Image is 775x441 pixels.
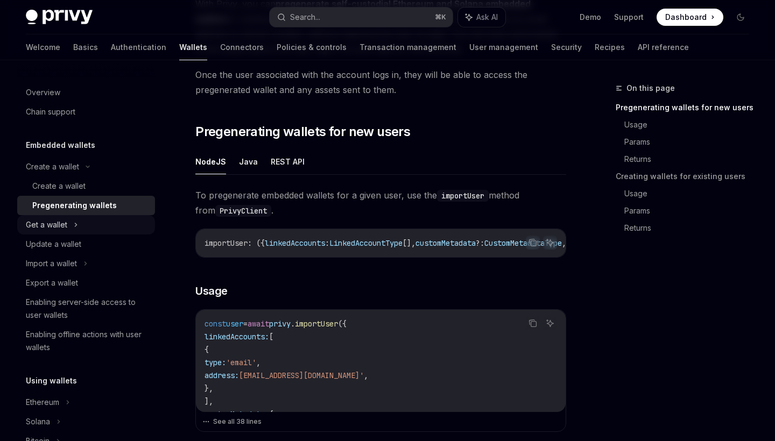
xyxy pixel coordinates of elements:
code: importUser [437,190,489,202]
button: Ask AI [543,316,557,330]
button: Toggle dark mode [732,9,749,26]
a: Pregenerating wallets for new users [616,99,758,116]
a: Export a wallet [17,273,155,293]
a: Returns [624,219,758,237]
span: address: [205,371,239,380]
a: Usage [624,116,758,133]
span: CustomMetadataType [484,238,562,248]
a: Creating wallets for existing users [616,168,758,185]
span: [], [403,238,415,248]
button: Copy the contents from the code block [526,236,540,250]
span: importUser [205,238,248,248]
span: 'email' [226,358,256,367]
a: Authentication [111,34,166,60]
a: Support [614,12,644,23]
div: Enabling offline actions with user wallets [26,328,149,354]
a: API reference [638,34,689,60]
span: . [291,319,295,329]
div: Search... [290,11,320,24]
a: Connectors [220,34,264,60]
span: importUser [295,319,338,329]
span: [ [269,332,273,342]
div: Update a wallet [26,238,81,251]
span: Usage [195,283,228,298]
span: Ask AI [476,12,498,23]
a: Enabling server-side access to user wallets [17,293,155,325]
a: Wallets [179,34,207,60]
a: Create a wallet [17,176,155,196]
span: const [205,319,226,329]
span: , [256,358,260,367]
div: Pregenerating wallets [32,199,117,212]
a: Params [624,133,758,151]
h5: Using wallets [26,374,77,387]
span: Once the user associated with the account logs in, they will be able to access the pregenerated w... [195,67,566,97]
span: type: [205,358,226,367]
span: customMetadata [415,238,476,248]
span: linkedAccounts: [205,332,269,342]
span: ⌘ K [435,13,446,22]
div: Import a wallet [26,257,77,270]
span: await [248,319,269,329]
span: }, [205,383,213,393]
a: Update a wallet [17,234,155,254]
img: dark logo [26,10,93,25]
span: To pregenerate embedded wallets for a given user, use the method from . [195,188,566,218]
div: Export a wallet [26,276,78,289]
button: Search...⌘K [270,8,452,27]
a: Pregenerating wallets [17,196,155,215]
span: { [205,345,209,354]
span: linkedAccounts [265,238,325,248]
button: Ask AI [458,8,505,27]
div: Create a wallet [32,180,86,193]
div: Ethereum [26,396,59,409]
span: Dashboard [665,12,707,23]
div: Get a wallet [26,218,67,231]
div: Create a wallet [26,160,79,173]
div: Overview [26,86,60,99]
button: NodeJS [195,149,226,174]
div: Chain support [26,105,75,118]
span: { [269,409,273,419]
a: Demo [580,12,601,23]
span: , [364,371,368,380]
button: Copy the contents from the code block [526,316,540,330]
span: , [562,238,566,248]
a: Basics [73,34,98,60]
span: On this page [626,82,675,95]
span: : [325,238,329,248]
a: Security [551,34,582,60]
span: Pregenerating wallets for new users [195,123,410,140]
span: [EMAIL_ADDRESS][DOMAIN_NAME]' [239,371,364,380]
span: customMetadata: [205,409,269,419]
button: REST API [271,149,305,174]
button: Java [239,149,258,174]
a: Chain support [17,102,155,122]
span: ?: [476,238,484,248]
a: Params [624,202,758,219]
span: ({ [338,319,347,329]
a: Welcome [26,34,60,60]
button: See all 38 lines [202,414,559,429]
a: Recipes [595,34,625,60]
span: ], [205,396,213,406]
a: Overview [17,83,155,102]
a: Enabling offline actions with user wallets [17,325,155,357]
a: Transaction management [360,34,456,60]
a: Policies & controls [277,34,347,60]
div: Solana [26,415,50,428]
button: Ask AI [543,236,557,250]
a: Dashboard [657,9,723,26]
span: LinkedAccountType [329,238,403,248]
span: user [226,319,243,329]
span: privy [269,319,291,329]
span: : ({ [248,238,265,248]
a: User management [469,34,538,60]
code: PrivyClient [215,205,271,217]
a: Usage [624,185,758,202]
h5: Embedded wallets [26,139,95,152]
a: Returns [624,151,758,168]
div: Enabling server-side access to user wallets [26,296,149,322]
span: = [243,319,248,329]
